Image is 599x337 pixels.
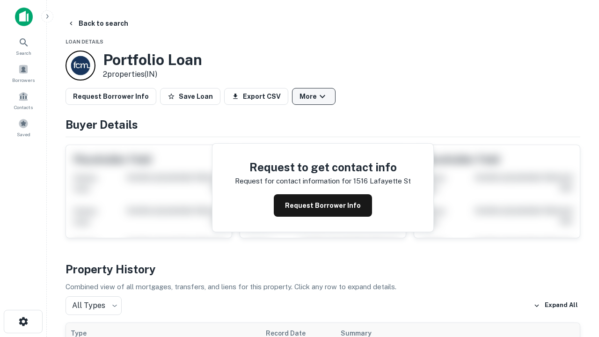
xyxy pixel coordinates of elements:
span: Saved [17,131,30,138]
a: Search [3,33,44,59]
img: capitalize-icon.png [15,7,33,26]
button: Export CSV [224,88,288,105]
p: 2 properties (IN) [103,69,202,80]
p: 1516 lafayette st [353,176,411,187]
button: Back to search [64,15,132,32]
a: Saved [3,115,44,140]
h4: Buyer Details [66,116,580,133]
button: Request Borrower Info [274,194,372,217]
span: Borrowers [12,76,35,84]
a: Contacts [3,88,44,113]
span: Contacts [14,103,33,111]
h3: Portfolio Loan [103,51,202,69]
button: More [292,88,336,105]
a: Borrowers [3,60,44,86]
p: Request for contact information for [235,176,351,187]
button: Save Loan [160,88,220,105]
span: Loan Details [66,39,103,44]
div: All Types [66,296,122,315]
h4: Request to get contact info [235,159,411,176]
h4: Property History [66,261,580,278]
span: Search [16,49,31,57]
iframe: Chat Widget [552,262,599,307]
p: Combined view of all mortgages, transfers, and liens for this property. Click any row to expand d... [66,281,580,293]
button: Expand All [531,299,580,313]
button: Request Borrower Info [66,88,156,105]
